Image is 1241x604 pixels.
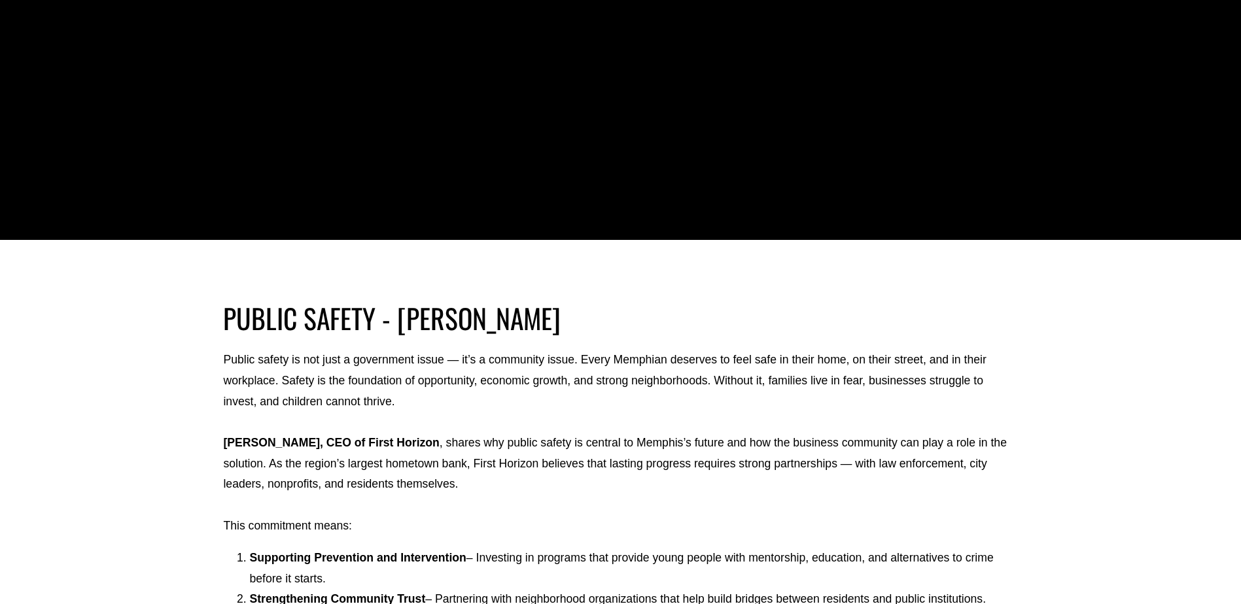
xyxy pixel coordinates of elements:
[223,516,1017,537] p: This commitment means:
[249,551,466,564] strong: Supporting Prevention and Intervention
[249,548,1017,589] p: – Investing in programs that provide young people with mentorship, education, and alternatives to...
[223,433,1017,495] p: , shares why public safety is central to Memphis’s future and how the business community can play...
[223,350,1017,412] p: Public safety is not just a government issue — it’s a community issue. Every Memphian deserves to...
[223,299,1017,337] h2: PUBLIC SAFETY - [PERSON_NAME]
[223,436,439,449] strong: [PERSON_NAME], CEO of First Horizon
